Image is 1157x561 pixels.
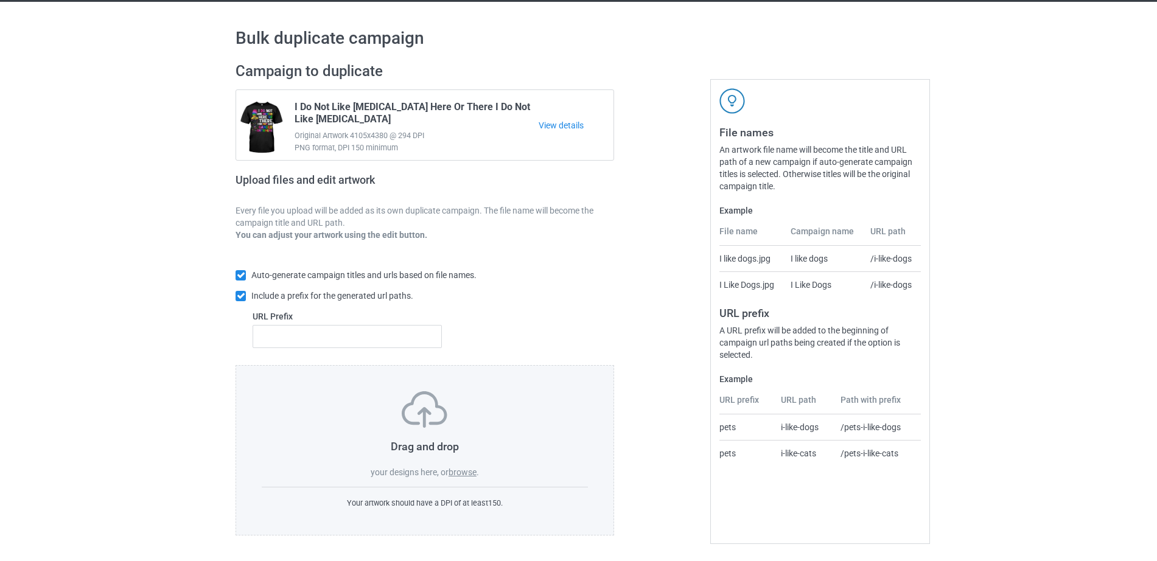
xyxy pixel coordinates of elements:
[719,225,783,246] th: File name
[402,391,447,428] img: svg+xml;base64,PD94bWwgdmVyc2lvbj0iMS4wIiBlbmNvZGluZz0iVVRGLTgiPz4KPHN2ZyB3aWR0aD0iNzVweCIgaGVpZ2...
[236,62,614,81] h2: Campaign to duplicate
[251,270,477,280] span: Auto-generate campaign titles and urls based on file names.
[236,27,921,49] h1: Bulk duplicate campaign
[719,144,921,192] div: An artwork file name will become the title and URL path of a new campaign if auto-generate campai...
[347,498,503,507] span: Your artwork should have a DPI of at least 150 .
[774,414,834,440] td: i-like-dogs
[253,310,442,322] label: URL Prefix
[834,394,921,414] th: Path with prefix
[719,125,921,139] h3: File names
[295,130,539,142] span: Original Artwork 4105x4380 @ 294 DPI
[251,291,413,301] span: Include a prefix for the generated url paths.
[774,394,834,414] th: URL path
[295,101,539,130] span: I Do Not Like [MEDICAL_DATA] Here Or There I Do Not Like [MEDICAL_DATA]
[236,230,427,240] b: You can adjust your artwork using the edit button.
[236,173,463,196] h2: Upload files and edit artwork
[864,225,921,246] th: URL path
[719,394,774,414] th: URL prefix
[834,414,921,440] td: /pets-i-like-dogs
[719,373,921,385] label: Example
[295,142,539,154] span: PNG format, DPI 150 minimum
[371,467,449,477] span: your designs here, or
[784,246,864,271] td: I like dogs
[719,414,774,440] td: pets
[719,204,921,217] label: Example
[719,440,774,466] td: pets
[539,119,613,131] a: View details
[864,246,921,271] td: /i-like-dogs
[449,467,477,477] label: browse
[834,440,921,466] td: /pets-i-like-cats
[262,439,588,453] h3: Drag and drop
[719,306,921,320] h3: URL prefix
[774,440,834,466] td: i-like-cats
[719,271,783,298] td: I Like Dogs.jpg
[864,271,921,298] td: /i-like-dogs
[719,88,745,114] img: svg+xml;base64,PD94bWwgdmVyc2lvbj0iMS4wIiBlbmNvZGluZz0iVVRGLTgiPz4KPHN2ZyB3aWR0aD0iNDJweCIgaGVpZ2...
[784,271,864,298] td: I Like Dogs
[784,225,864,246] th: Campaign name
[719,246,783,271] td: I like dogs.jpg
[477,467,479,477] span: .
[719,324,921,361] div: A URL prefix will be added to the beginning of campaign url paths being created if the option is ...
[236,204,614,229] p: Every file you upload will be added as its own duplicate campaign. The file name will become the ...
